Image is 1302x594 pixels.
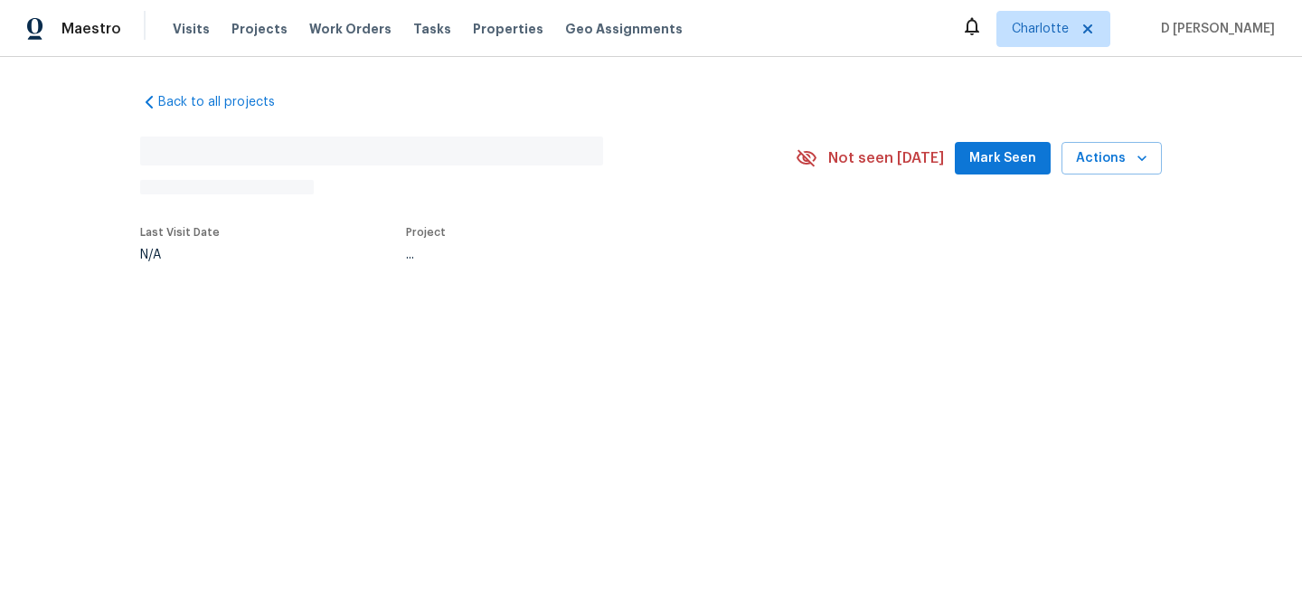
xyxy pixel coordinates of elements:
div: ... [406,249,753,261]
div: N/A [140,249,220,261]
span: Tasks [413,23,451,35]
button: Actions [1061,142,1162,175]
span: D [PERSON_NAME] [1154,20,1275,38]
span: Last Visit Date [140,227,220,238]
span: Actions [1076,147,1147,170]
span: Properties [473,20,543,38]
span: Not seen [DATE] [828,149,944,167]
button: Mark Seen [955,142,1051,175]
span: Maestro [61,20,121,38]
span: Projects [231,20,288,38]
span: Project [406,227,446,238]
span: Geo Assignments [565,20,683,38]
span: Mark Seen [969,147,1036,170]
span: Visits [173,20,210,38]
span: Charlotte [1012,20,1069,38]
a: Back to all projects [140,93,314,111]
span: Work Orders [309,20,392,38]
